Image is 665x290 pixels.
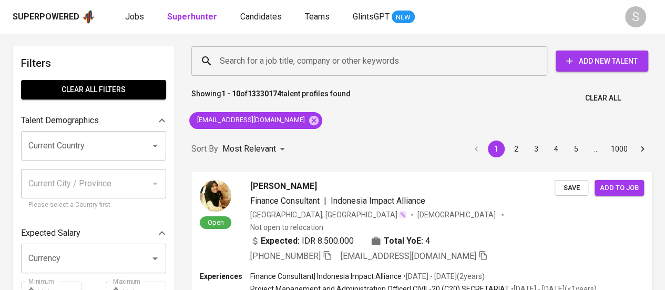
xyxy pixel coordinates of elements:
p: Finance Consultant | Indonesia Impact Alliance [250,271,402,282]
button: Add New Talent [556,51,648,72]
span: Add to job [600,182,639,194]
span: Jobs [125,12,144,22]
span: Indonesia Impact Alliance [331,196,425,206]
button: Go to page 1000 [608,141,631,157]
span: [PERSON_NAME] [250,180,317,193]
span: [DEMOGRAPHIC_DATA] [417,209,497,220]
span: NEW [392,12,415,23]
span: GlintsGPT [353,12,390,22]
span: [EMAIL_ADDRESS][DOMAIN_NAME] [341,251,476,261]
p: Experiences [200,271,250,282]
p: Showing of talent profiles found [191,88,351,108]
div: S [625,6,646,27]
button: page 1 [488,141,505,157]
a: Candidates [240,11,284,24]
a: Teams [305,11,332,24]
button: Go to page 5 [568,141,585,157]
span: | [324,195,326,207]
span: Clear All [585,92,621,105]
button: Go to page 4 [548,141,565,157]
nav: pagination navigation [466,141,652,157]
div: [GEOGRAPHIC_DATA], [GEOGRAPHIC_DATA] [250,209,407,220]
h6: Filters [21,55,166,72]
b: Superhunter [167,12,217,22]
a: GlintsGPT NEW [353,11,415,24]
span: [EMAIL_ADDRESS][DOMAIN_NAME] [189,115,311,125]
button: Go to page 2 [508,141,525,157]
div: Talent Demographics [21,110,166,131]
div: [EMAIL_ADDRESS][DOMAIN_NAME] [189,112,322,129]
div: Most Relevant [222,139,289,159]
button: Clear All [581,88,625,108]
a: Superpoweredapp logo [13,9,96,25]
p: Expected Salary [21,227,80,239]
button: Go to page 3 [528,141,545,157]
button: Open [148,138,162,153]
span: 4 [425,235,430,247]
img: 716b4261acc00b4f9af3174b25483f97.jpg [200,180,231,212]
p: • [DATE] - [DATE] ( 2 years ) [402,271,485,282]
b: Total YoE: [384,235,423,247]
div: IDR 8.500.000 [250,235,354,247]
span: Add New Talent [564,55,640,68]
span: Finance Consultant [250,196,320,206]
p: Sort By [191,143,218,155]
b: 1 - 10 [221,89,240,98]
a: Jobs [125,11,146,24]
span: Candidates [240,12,282,22]
button: Open [148,251,162,266]
span: [PHONE_NUMBER] [250,251,321,261]
p: Please select a Country first [28,200,159,211]
p: Talent Demographics [21,114,99,127]
b: Expected: [261,235,300,247]
span: Clear All filters [29,83,158,96]
img: magic_wand.svg [398,211,407,219]
p: Not open to relocation [250,222,323,233]
div: Expected Salary [21,223,166,244]
img: app logo [81,9,96,25]
b: 13330174 [248,89,281,98]
a: Superhunter [167,11,219,24]
div: … [588,144,605,154]
span: Teams [305,12,330,22]
p: Most Relevant [222,143,276,155]
div: Superpowered [13,11,79,23]
span: Save [560,182,583,194]
button: Add to job [595,180,644,196]
span: Open [203,218,228,227]
button: Go to next page [634,141,651,157]
button: Clear All filters [21,80,166,99]
button: Save [555,180,588,196]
